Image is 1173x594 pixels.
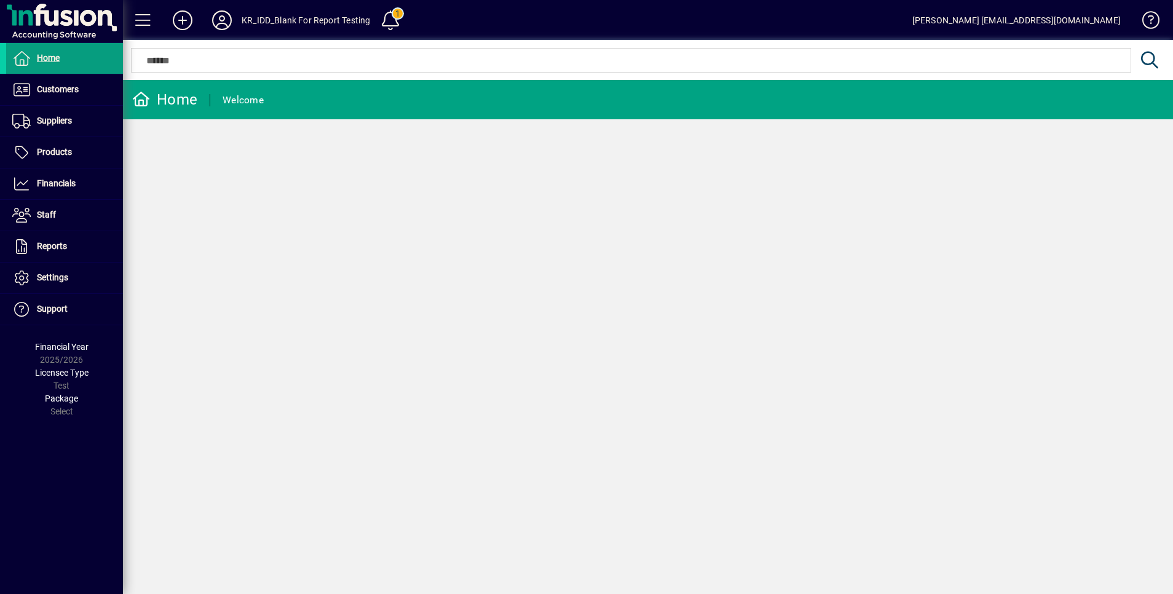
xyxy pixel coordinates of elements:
span: Suppliers [37,116,72,125]
a: Knowledge Base [1133,2,1158,42]
span: Financial Year [35,342,89,352]
span: Support [37,304,68,314]
a: Reports [6,231,123,262]
a: Products [6,137,123,168]
div: KR_IDD_Blank For Report Testing [242,10,370,30]
div: Welcome [223,90,264,110]
span: Reports [37,241,67,251]
span: Customers [37,84,79,94]
span: Financials [37,178,76,188]
span: Licensee Type [35,368,89,378]
div: [PERSON_NAME] [EMAIL_ADDRESS][DOMAIN_NAME] [912,10,1121,30]
div: Home [132,90,197,109]
span: Package [45,394,78,403]
span: Settings [37,272,68,282]
a: Settings [6,263,123,293]
button: Profile [202,9,242,31]
a: Financials [6,168,123,199]
span: Products [37,147,72,157]
a: Staff [6,200,123,231]
button: Add [163,9,202,31]
span: Staff [37,210,56,220]
span: Home [37,53,60,63]
a: Support [6,294,123,325]
a: Suppliers [6,106,123,137]
a: Customers [6,74,123,105]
